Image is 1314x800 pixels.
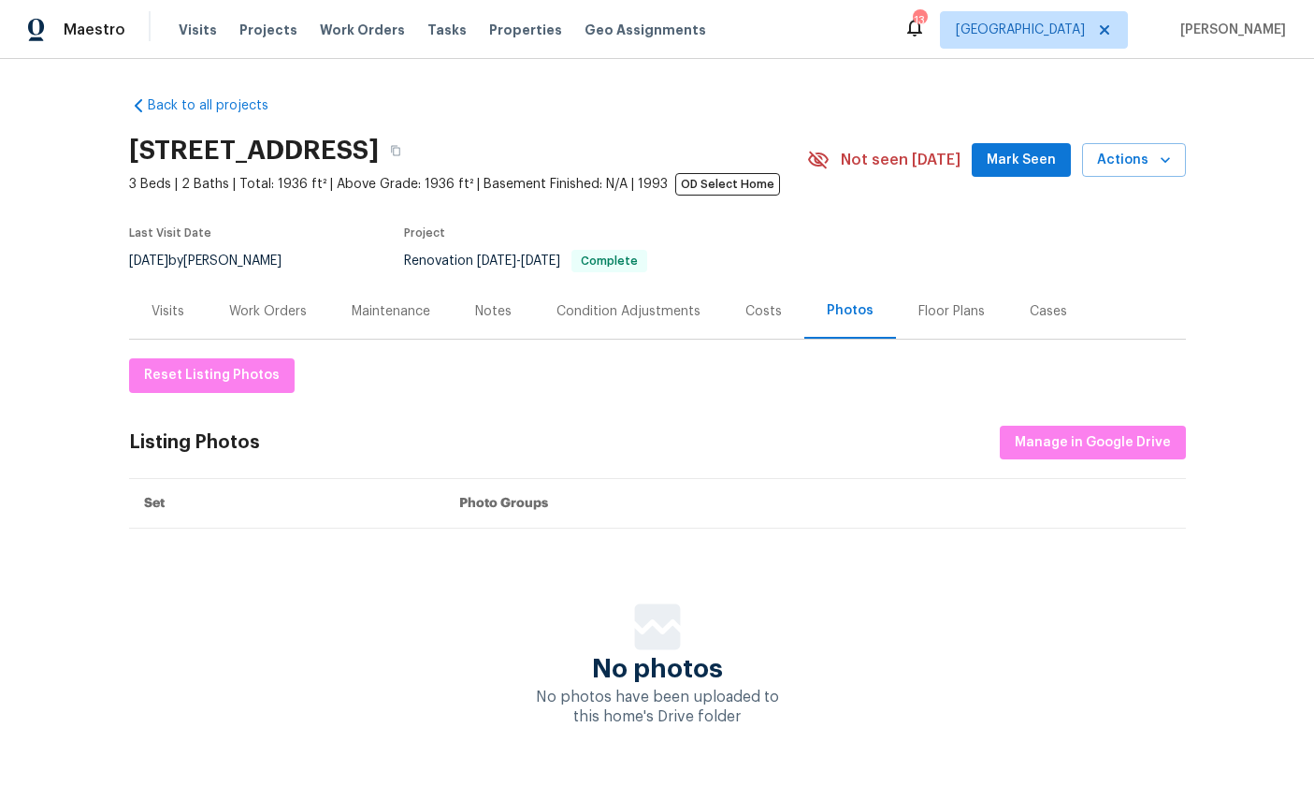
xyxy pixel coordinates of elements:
[1082,143,1186,178] button: Actions
[129,479,444,529] th: Set
[556,302,700,321] div: Condition Adjustments
[320,21,405,39] span: Work Orders
[987,149,1056,172] span: Mark Seen
[239,21,297,39] span: Projects
[1015,431,1171,455] span: Manage in Google Drive
[675,173,780,196] span: OD Select Home
[1097,149,1171,172] span: Actions
[129,141,379,160] h2: [STREET_ADDRESS]
[129,250,304,272] div: by [PERSON_NAME]
[129,96,309,115] a: Back to all projects
[64,21,125,39] span: Maestro
[521,255,560,268] span: [DATE]
[972,143,1071,178] button: Mark Seen
[152,302,184,321] div: Visits
[179,21,217,39] span: Visits
[841,151,960,169] span: Not seen [DATE]
[129,227,211,239] span: Last Visit Date
[144,364,280,387] span: Reset Listing Photos
[477,255,516,268] span: [DATE]
[475,302,512,321] div: Notes
[956,21,1085,39] span: [GEOGRAPHIC_DATA]
[489,21,562,39] span: Properties
[918,302,985,321] div: Floor Plans
[536,690,779,724] span: No photos have been uploaded to this home's Drive folder
[427,23,467,36] span: Tasks
[1030,302,1067,321] div: Cases
[404,227,445,239] span: Project
[745,302,782,321] div: Costs
[129,255,168,268] span: [DATE]
[129,433,260,452] div: Listing Photos
[913,11,926,30] div: 13
[352,302,430,321] div: Maintenance
[477,255,560,268] span: -
[229,302,307,321] div: Work Orders
[573,255,645,267] span: Complete
[404,255,647,268] span: Renovation
[585,21,706,39] span: Geo Assignments
[1000,426,1186,460] button: Manage in Google Drive
[1173,21,1286,39] span: [PERSON_NAME]
[592,660,723,678] span: No photos
[129,358,295,393] button: Reset Listing Photos
[379,134,412,167] button: Copy Address
[444,479,1186,529] th: Photo Groups
[827,301,874,320] div: Photos
[129,175,807,194] span: 3 Beds | 2 Baths | Total: 1936 ft² | Above Grade: 1936 ft² | Basement Finished: N/A | 1993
